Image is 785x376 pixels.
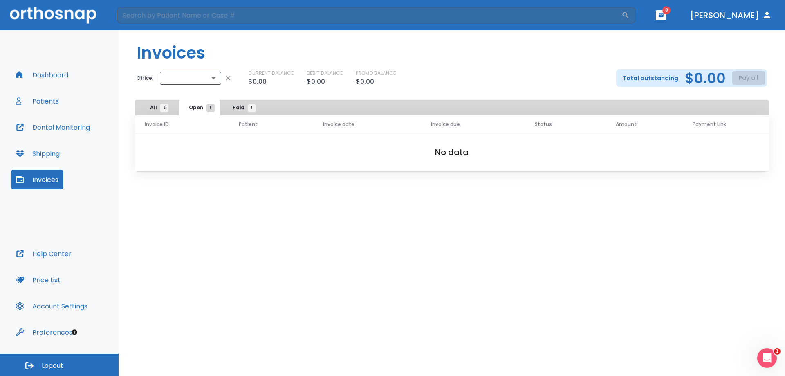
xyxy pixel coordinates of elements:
[42,361,63,370] span: Logout
[356,70,396,77] p: PROMO BALANCE
[145,121,169,128] span: Invoice ID
[248,70,294,77] p: CURRENT BALANCE
[11,244,76,263] button: Help Center
[11,322,77,342] button: Preferences
[160,104,168,112] span: 2
[239,121,258,128] span: Patient
[616,121,637,128] span: Amount
[148,146,756,158] h2: No data
[137,74,153,82] p: Office:
[150,104,164,111] span: All
[11,170,63,189] button: Invoices
[774,348,781,355] span: 1
[248,77,267,87] p: $0.00
[11,117,95,137] button: Dental Monitoring
[685,72,726,84] h2: $0.00
[137,100,264,115] div: tabs
[117,7,621,23] input: Search by Patient Name or Case #
[206,104,215,112] span: 1
[356,77,374,87] p: $0.00
[233,104,252,111] span: Paid
[11,296,92,316] button: Account Settings
[662,6,671,14] span: 8
[535,121,552,128] span: Status
[11,65,73,85] button: Dashboard
[10,7,96,23] img: Orthosnap
[11,270,65,290] button: Price List
[431,121,460,128] span: Invoice due
[137,41,205,65] h1: Invoices
[189,104,211,111] span: Open
[248,104,256,112] span: 1
[687,8,775,23] button: [PERSON_NAME]
[757,348,777,368] iframe: Intercom live chat
[71,329,78,336] div: Tooltip anchor
[160,70,221,86] div: ​
[307,77,325,87] p: $0.00
[693,121,726,128] span: Payment Link
[11,91,64,111] button: Patients
[11,144,65,163] button: Shipping
[323,121,354,128] span: Invoice date
[623,73,678,83] p: Total outstanding
[307,70,343,77] p: DEBIT BALANCE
